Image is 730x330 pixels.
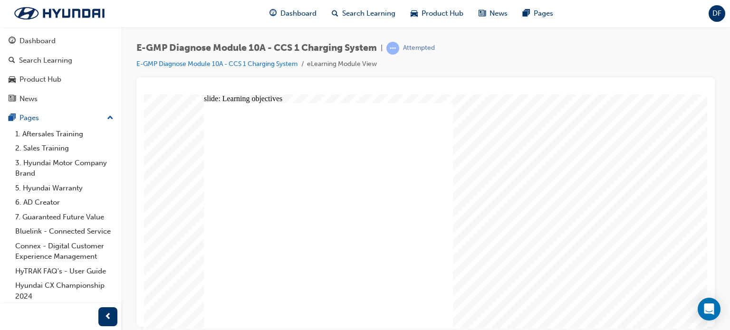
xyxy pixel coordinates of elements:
[698,298,720,321] div: Open Intercom Messenger
[9,37,16,46] span: guage-icon
[11,195,117,210] a: 6. AD Creator
[11,264,117,279] a: HyTRAK FAQ's - User Guide
[4,32,117,50] a: Dashboard
[709,5,725,22] button: DF
[307,59,377,70] li: eLearning Module View
[136,60,298,68] a: E-GMP Diagnose Module 10A - CCS 1 Charging System
[4,109,117,127] button: Pages
[19,74,61,85] div: Product Hub
[386,42,399,55] span: learningRecordVerb_ATTEMPT-icon
[403,4,471,23] a: car-iconProduct Hub
[381,43,383,54] span: |
[4,52,117,69] a: Search Learning
[19,113,39,123] div: Pages
[490,8,508,19] span: News
[471,4,515,23] a: news-iconNews
[136,43,377,54] span: E-GMP Diagnose Module 10A - CCS 1 Charging System
[11,141,117,156] a: 2. Sales Training
[11,278,117,303] a: Hyundai CX Championship 2024
[332,8,338,19] span: search-icon
[19,36,56,47] div: Dashboard
[5,3,114,23] img: Trak
[4,90,117,108] a: News
[4,71,117,88] a: Product Hub
[534,8,553,19] span: Pages
[712,8,721,19] span: DF
[11,239,117,264] a: Connex - Digital Customer Experience Management
[324,4,403,23] a: search-iconSearch Learning
[105,311,112,323] span: prev-icon
[9,95,16,104] span: news-icon
[269,8,277,19] span: guage-icon
[479,8,486,19] span: news-icon
[19,94,38,104] div: News
[9,57,15,65] span: search-icon
[411,8,418,19] span: car-icon
[19,55,72,66] div: Search Learning
[515,4,561,23] a: pages-iconPages
[107,112,114,124] span: up-icon
[9,114,16,123] span: pages-icon
[11,224,117,239] a: Bluelink - Connected Service
[523,8,530,19] span: pages-icon
[11,181,117,196] a: 5. Hyundai Warranty
[280,8,317,19] span: Dashboard
[262,4,324,23] a: guage-iconDashboard
[4,30,117,109] button: DashboardSearch LearningProduct HubNews
[9,75,16,84] span: car-icon
[11,127,117,141] a: 1. Aftersales Training
[422,8,463,19] span: Product Hub
[11,210,117,225] a: 7. Guaranteed Future Value
[403,44,435,53] div: Attempted
[342,8,395,19] span: Search Learning
[11,156,117,181] a: 3. Hyundai Motor Company Brand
